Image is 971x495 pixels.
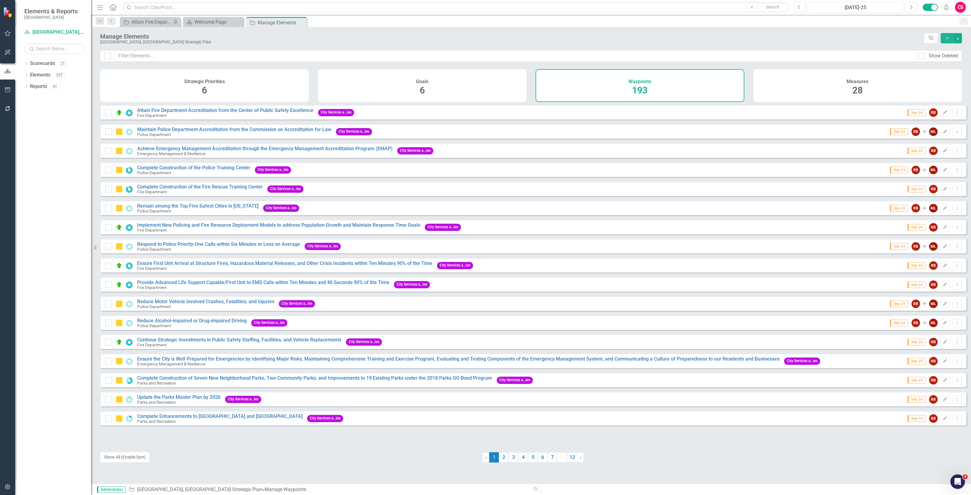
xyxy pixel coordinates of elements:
[137,203,259,209] a: Remain among the Top Five Safest Cities in [US_STATE]
[116,205,123,212] img: In Progress or Needs Work
[137,487,262,492] a: [GEOGRAPHIC_DATA], [GEOGRAPHIC_DATA] Strategic Plan
[225,396,261,403] span: City Services a...ies
[116,147,123,154] img: In Progress or Needs Work
[121,18,171,26] a: Attain Fire Department Accreditation from the Center of Public Safety Excellence
[509,452,518,463] a: 3
[137,184,263,190] a: Complete Construction of the Fire Rescue Training Center
[929,280,938,289] div: RB
[437,262,473,269] span: City Services a...ies
[912,300,920,308] div: RB
[116,300,123,307] img: In Progress or Needs Work
[267,185,303,192] span: City Services a...ies
[908,358,925,364] span: Sep-24
[318,109,354,116] span: City Services a...ies
[116,243,123,250] img: In Progress or Needs Work
[137,419,176,424] small: Parks and Recreation
[929,319,938,327] div: ML
[908,109,925,116] span: Sep-24
[137,222,420,228] a: Implement New Policing and Fire Resource Deployment Models to address Population Growth and Maint...
[137,151,205,156] small: Emergency Management & Resilience
[30,83,47,90] a: Reports
[890,128,908,135] span: Sep-24
[929,166,938,174] div: ML
[912,127,920,136] div: RB
[912,242,920,251] div: RB
[255,166,291,173] span: City Services a...ies
[116,185,123,193] img: In Progress or Needs Work
[929,395,938,404] div: RB
[137,362,205,366] small: Emergency Management & Resilience
[628,79,651,84] h4: Waypoints
[950,474,965,489] iframe: Intercom live chat
[908,339,925,345] span: Sep-24
[929,376,938,385] div: RB
[307,415,343,422] span: City Services a...ies
[929,338,938,346] div: RB
[24,8,78,15] span: Elements & Reports
[100,40,921,44] div: [GEOGRAPHIC_DATA], [GEOGRAPHIC_DATA] Strategic Plan
[137,228,167,232] small: Fire Department
[497,377,533,384] span: City Services a...ies
[929,53,958,59] div: Show Deleted
[137,337,341,343] a: Continue Strategic Investments in Public Safety Staffing, Facilities, and Vehicle Replacements
[116,128,123,135] img: In Progress or Needs Work
[184,18,242,26] a: Welcome Page
[912,204,920,212] div: RB
[912,166,920,174] div: RB
[30,72,50,79] a: Elements
[137,260,432,266] a: Ensure First Unit Arrival at Structure Fires, Hazardous Material Releases, and Other Crisis Incid...
[24,15,78,20] small: [GEOGRAPHIC_DATA]
[929,242,938,251] div: ML
[123,2,789,13] input: Search ClearPoint...
[116,319,123,327] img: In Progress or Needs Work
[425,224,461,231] span: City Services a...ies
[908,147,925,154] span: Sep-24
[580,454,581,460] span: ›
[912,319,920,327] div: RB
[100,452,150,463] button: Show All (Enable Sort)
[137,400,176,405] small: Parks and Recreation
[116,358,123,365] img: In Progress or Needs Work
[116,166,123,174] img: In Progress or Needs Work
[137,127,331,132] a: Maintain Police Department Accreditation from the Commission on Accreditation for Law
[890,300,908,307] span: Sep-24
[137,381,176,385] small: Parks and Recreation
[567,452,577,463] a: 12
[263,205,299,212] span: City Services a...ies
[847,79,868,84] h4: Measures
[116,281,123,288] img: On Schedule or Complete
[807,2,904,13] button: [DATE]-25
[346,338,382,345] span: City Services a...ies
[757,3,788,12] button: Search
[908,224,925,231] span: Sep-24
[929,414,938,423] div: RB
[137,343,167,347] small: Fire Department
[809,4,902,11] div: [DATE]-25
[251,319,287,326] span: City Services a...ies
[766,5,779,9] span: Search
[137,413,303,419] a: Complete Enhancements to [GEOGRAPHIC_DATA] and [GEOGRAPHIC_DATA]
[908,186,925,192] span: Sep-24
[929,108,938,117] div: RB
[137,113,167,118] small: Fire Department
[336,128,372,135] span: City Services a...ies
[137,304,171,309] small: Police Department
[929,204,938,212] div: ML
[305,243,341,250] span: City Services a...ies
[97,487,126,493] span: Administrator
[929,261,938,270] div: RB
[499,452,509,463] a: 2
[784,358,820,364] span: City Services a...ies
[184,79,225,84] h4: Strategic Priorities
[852,85,863,96] span: 28
[202,85,207,96] span: 6
[116,396,123,403] img: In Progress or Needs Work
[137,394,221,400] a: Update the Parks Master Plan by 2026
[137,241,300,247] a: Respond to Police Priority-One Calls within Six Minutes or Less on Average
[137,285,167,290] small: Fire Department
[929,300,938,308] div: ML
[24,29,85,36] a: [GEOGRAPHIC_DATA], [GEOGRAPHIC_DATA] Strategic Plan
[955,2,966,13] button: CS
[58,61,68,66] div: 21
[116,377,123,384] img: In Progress or Needs Work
